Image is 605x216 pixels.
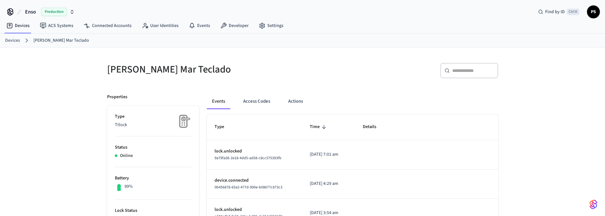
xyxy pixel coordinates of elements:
button: PS [587,5,600,18]
p: Properties [107,94,127,100]
span: Enso [25,8,36,16]
span: Time [310,122,328,132]
a: ACS Systems [35,20,78,31]
a: Devices [5,37,20,44]
a: Events [184,20,215,31]
a: [PERSON_NAME] Mar Teclado [33,37,89,44]
a: Devices [1,20,35,31]
a: User Identities [137,20,184,31]
div: Find by IDCtrl K [533,6,584,18]
span: Ctrl K [567,9,579,15]
a: Settings [254,20,289,31]
h5: [PERSON_NAME] Mar Teclado [107,63,299,76]
span: 0b456878-65a2-477d-990e-b08677c873c3 [215,185,282,190]
a: Connected Accounts [78,20,137,31]
span: 9a79fa36-2e18-4dd5-ad58-c8cc575393fb [215,155,281,161]
p: lock.unlocked [215,206,294,213]
img: SeamLogoGradient.69752ec5.svg [590,199,597,210]
p: Battery [115,175,191,182]
a: Developer [215,20,254,31]
p: lock.unlocked [215,148,294,155]
button: Actions [283,94,308,109]
button: Access Codes [238,94,275,109]
span: Type [215,122,233,132]
p: Lock Status [115,207,191,214]
span: PS [588,6,599,18]
button: Events [207,94,230,109]
div: ant example [207,94,498,109]
p: Online [120,152,133,159]
img: Placeholder Lock Image [175,113,191,129]
p: 99% [124,183,133,190]
p: device.connected [215,177,294,184]
p: Type [115,113,191,120]
p: Ttlock [115,122,191,128]
p: [DATE] 7:01 am [310,151,347,158]
p: [DATE] 4:29 am [310,180,347,187]
span: Find by ID [545,9,565,15]
p: Status [115,144,191,151]
span: Details [363,122,385,132]
span: Production [41,8,67,16]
